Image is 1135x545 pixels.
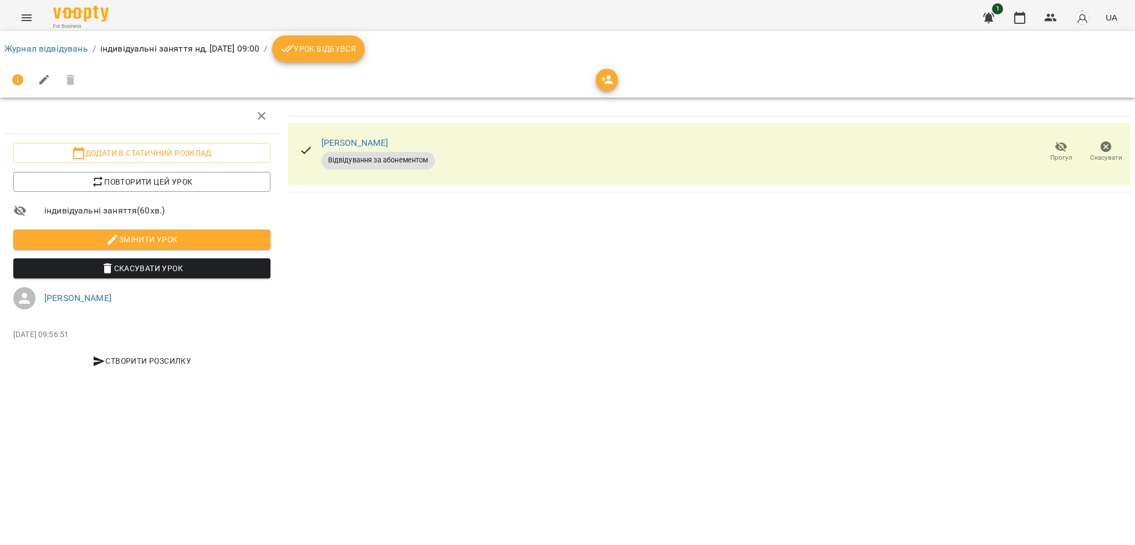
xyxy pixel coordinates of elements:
span: Повторити цей урок [22,175,262,189]
span: індивідуальні заняття ( 60 хв. ) [44,204,270,217]
a: [PERSON_NAME] [321,137,388,148]
button: Прогул [1039,136,1083,167]
img: avatar_s.png [1075,10,1090,26]
button: Додати в статичний розклад [13,143,270,163]
button: Урок відбувся [272,35,365,62]
span: Створити розсилку [18,354,266,368]
button: Menu [13,4,40,31]
span: Змінити урок [22,233,262,246]
img: Voopty Logo [53,6,109,22]
span: UA [1106,12,1117,23]
button: Створити розсилку [13,351,270,371]
nav: breadcrumb [4,35,1131,62]
button: Повторити цей урок [13,172,270,192]
span: For Business [53,23,109,30]
button: Скасувати Урок [13,258,270,278]
span: Скасувати [1090,153,1122,162]
span: Прогул [1050,153,1072,162]
span: 1 [992,3,1003,14]
p: індивідуальні заняття нд, [DATE] 09:00 [100,42,260,55]
a: [PERSON_NAME] [44,293,111,303]
span: Скасувати Урок [22,262,262,275]
li: / [264,42,267,55]
span: Додати в статичний розклад [22,146,262,160]
a: Журнал відвідувань [4,43,88,54]
button: Скасувати [1083,136,1128,167]
button: Змінити урок [13,230,270,249]
button: UA [1101,7,1122,28]
span: Урок відбувся [281,42,356,55]
li: / [93,42,96,55]
p: [DATE] 09:56:51 [13,329,270,340]
span: Відвідування за абонементом [321,155,435,165]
